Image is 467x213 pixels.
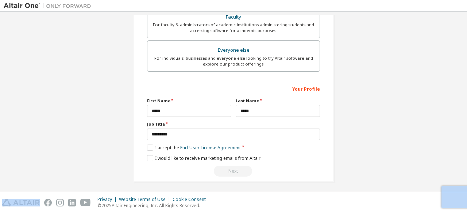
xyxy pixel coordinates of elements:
[56,199,64,206] img: instagram.svg
[147,155,260,161] label: I would like to receive marketing emails from Altair
[147,83,320,94] div: Your Profile
[180,145,241,151] a: End-User License Agreement
[147,145,241,151] label: I accept the
[147,121,320,127] label: Job Title
[44,199,52,206] img: facebook.svg
[80,199,91,206] img: youtube.svg
[236,98,320,104] label: Last Name
[147,98,231,104] label: First Name
[97,202,210,209] p: © 2025 Altair Engineering, Inc. All Rights Reserved.
[173,197,210,202] div: Cookie Consent
[68,199,76,206] img: linkedin.svg
[2,199,40,206] img: altair_logo.svg
[152,55,315,67] div: For individuals, businesses and everyone else looking to try Altair software and explore our prod...
[4,2,95,9] img: Altair One
[119,197,173,202] div: Website Terms of Use
[152,22,315,33] div: For faculty & administrators of academic institutions administering students and accessing softwa...
[152,45,315,55] div: Everyone else
[147,166,320,177] div: Select your account type to continue
[152,12,315,22] div: Faculty
[97,197,119,202] div: Privacy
